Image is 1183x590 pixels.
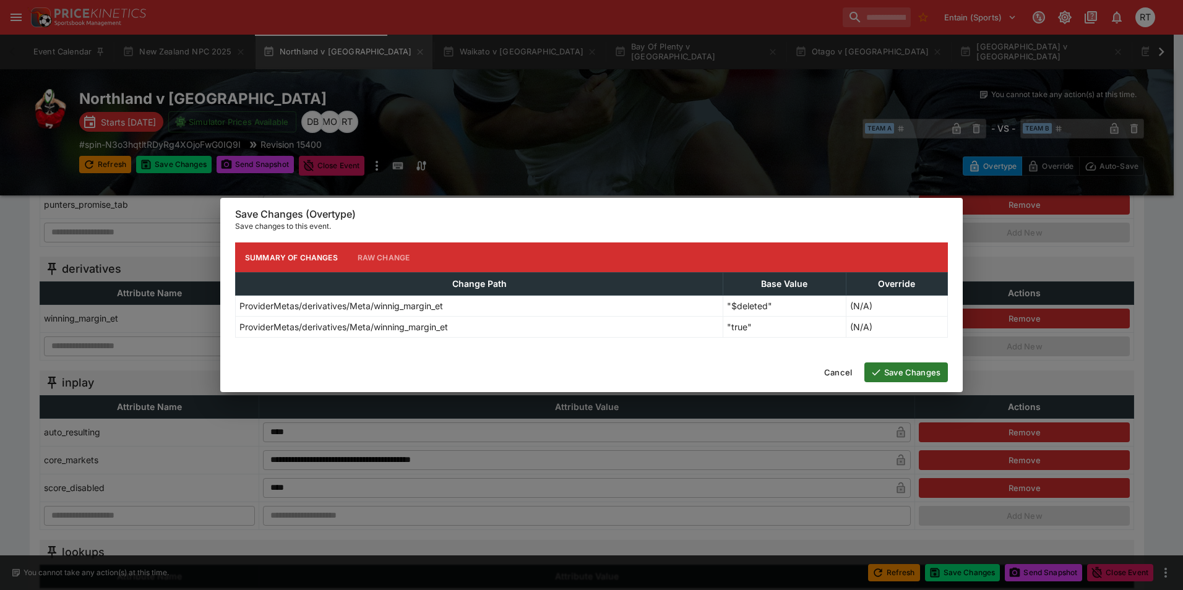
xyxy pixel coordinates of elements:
p: Save changes to this event. [235,220,948,233]
h6: Save Changes (Overtype) [235,208,948,221]
th: Base Value [723,273,846,296]
button: Cancel [817,362,859,382]
button: Summary of Changes [235,242,348,272]
p: ProviderMetas/derivatives/Meta/winning_margin_et [239,320,448,333]
th: Change Path [236,273,723,296]
th: Override [846,273,947,296]
td: (N/A) [846,296,947,317]
button: Raw Change [348,242,420,272]
button: Save Changes [864,362,948,382]
td: "$deleted" [723,296,846,317]
td: "true" [723,317,846,338]
p: ProviderMetas/derivatives/Meta/winnig_margin_et [239,299,443,312]
td: (N/A) [846,317,947,338]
